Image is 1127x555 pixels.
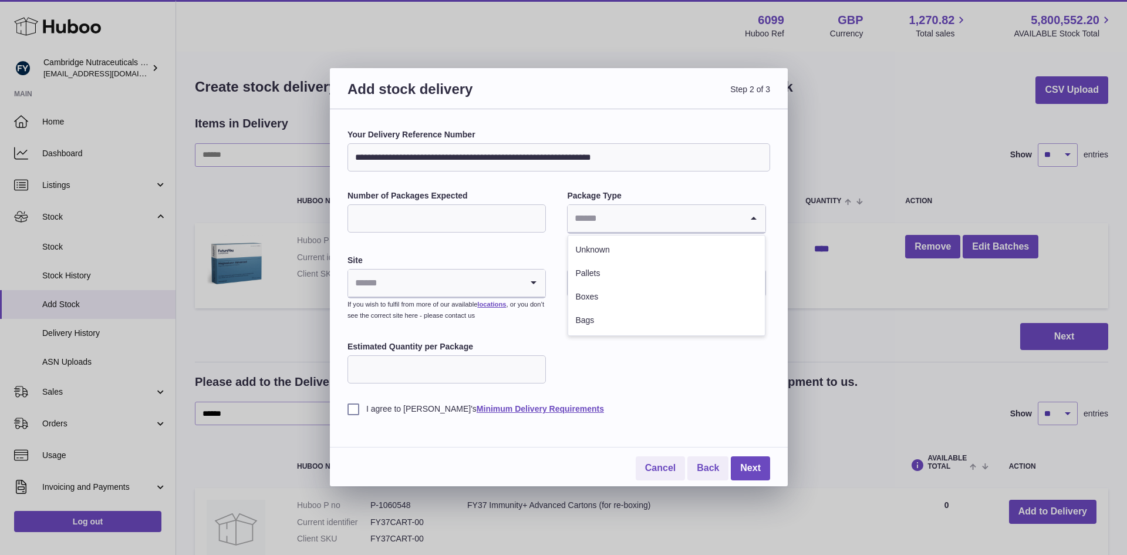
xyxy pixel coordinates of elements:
[348,270,522,297] input: Search for option
[568,205,765,233] div: Search for option
[347,80,559,112] h3: Add stock delivery
[347,129,770,140] label: Your Delivery Reference Number
[347,341,546,352] label: Estimated Quantity per Package
[347,301,544,319] small: If you wish to fulfil from more of our available , or you don’t see the correct site here - pleas...
[559,80,770,112] span: Step 2 of 3
[477,301,506,308] a: locations
[567,255,765,266] label: Expected Delivery Date
[636,456,685,480] a: Cancel
[567,190,765,201] label: Package Type
[568,205,741,232] input: Search for option
[347,403,770,415] label: I agree to [PERSON_NAME]'s
[347,255,546,266] label: Site
[477,404,604,413] a: Minimum Delivery Requirements
[348,270,545,298] div: Search for option
[731,456,770,480] a: Next
[347,190,546,201] label: Number of Packages Expected
[687,456,728,480] a: Back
